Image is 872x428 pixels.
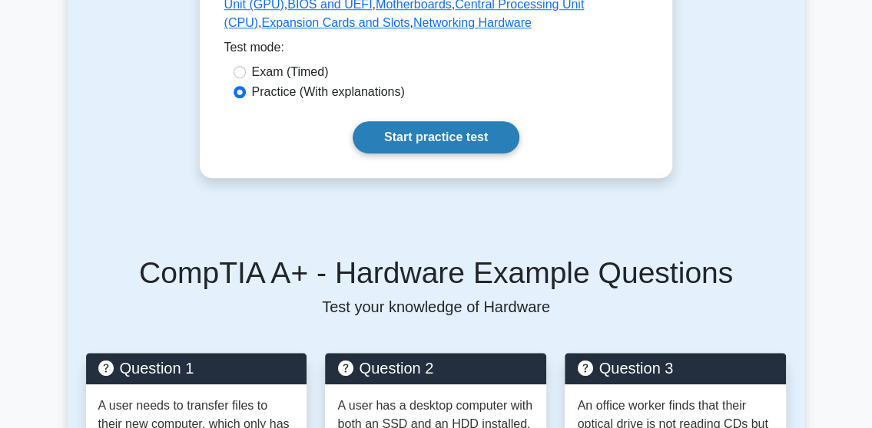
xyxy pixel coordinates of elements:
[86,255,787,291] h5: CompTIA A+ - Hardware Example Questions
[252,63,329,81] label: Exam (Timed)
[252,83,405,101] label: Practice (With explanations)
[261,16,409,29] a: Expansion Cards and Slots
[337,359,534,377] h5: Question 2
[413,16,532,29] a: Networking Hardware
[98,359,295,377] h5: Question 1
[224,38,648,63] div: Test mode:
[86,298,787,316] p: Test your knowledge of Hardware
[577,359,774,377] h5: Question 3
[353,121,519,153] a: Start practice test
